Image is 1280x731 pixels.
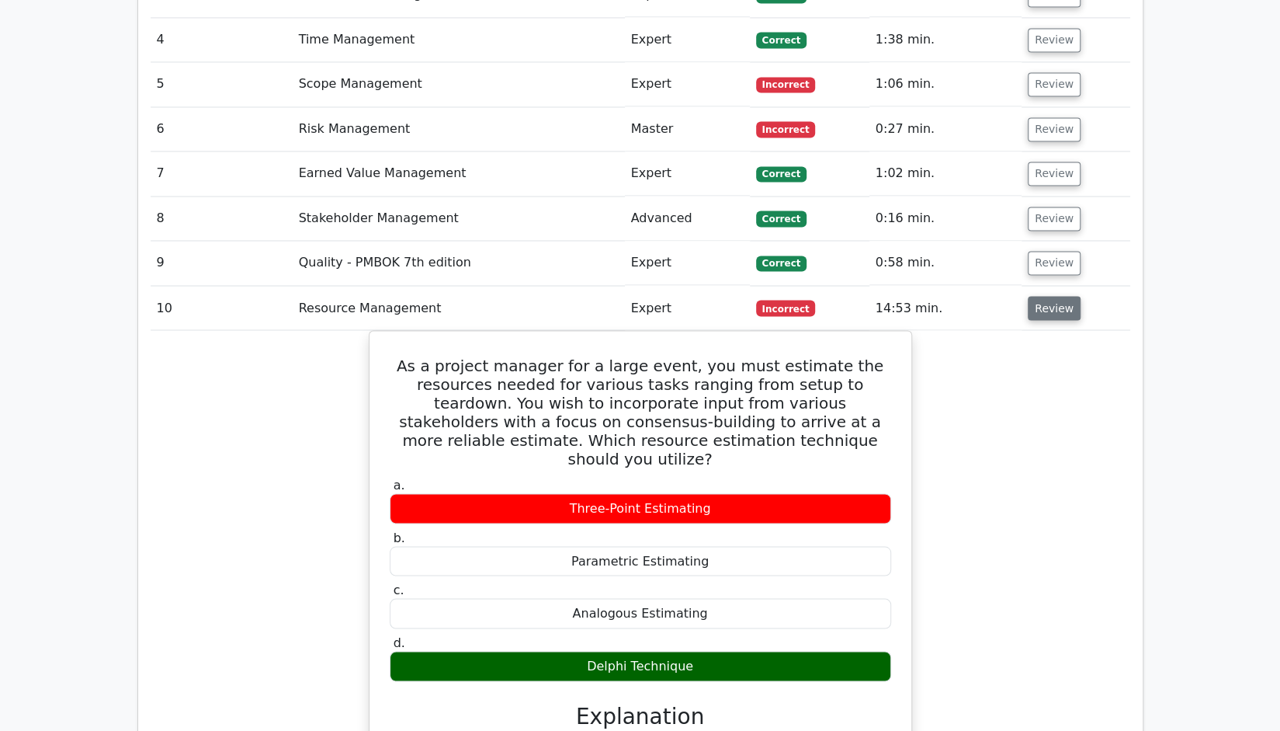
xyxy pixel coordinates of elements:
td: Expert [625,62,750,106]
span: Correct [756,32,807,47]
td: Expert [625,18,750,62]
td: 1:06 min. [869,62,1022,106]
td: 14:53 min. [869,286,1022,330]
div: Delphi Technique [390,651,891,681]
td: Expert [625,241,750,285]
h5: As a project manager for a large event, you must estimate the resources needed for various tasks ... [388,356,893,468]
td: Resource Management [293,286,625,330]
td: 1:38 min. [869,18,1022,62]
button: Review [1028,207,1081,231]
td: 4 [151,18,293,62]
td: 5 [151,62,293,106]
span: Incorrect [756,300,816,315]
td: 8 [151,197,293,241]
button: Review [1028,251,1081,275]
td: Time Management [293,18,625,62]
button: Review [1028,162,1081,186]
td: Quality - PMBOK 7th edition [293,241,625,285]
td: Risk Management [293,107,625,151]
button: Review [1028,296,1081,320]
td: 0:27 min. [869,107,1022,151]
td: 7 [151,151,293,196]
span: a. [394,477,405,492]
span: Incorrect [756,77,816,92]
button: Review [1028,72,1081,96]
div: Three-Point Estimating [390,493,891,524]
span: d. [394,635,405,649]
td: 9 [151,241,293,285]
td: 1:02 min. [869,151,1022,196]
span: Correct [756,211,807,226]
div: Parametric Estimating [390,546,891,576]
td: 10 [151,286,293,330]
td: Stakeholder Management [293,197,625,241]
td: 0:16 min. [869,197,1022,241]
td: 6 [151,107,293,151]
span: c. [394,582,404,597]
button: Review [1028,117,1081,141]
span: b. [394,530,405,545]
td: Master [625,107,750,151]
td: Earned Value Management [293,151,625,196]
td: 0:58 min. [869,241,1022,285]
h3: Explanation [399,703,882,729]
td: Advanced [625,197,750,241]
td: Expert [625,151,750,196]
span: Correct [756,256,807,271]
div: Analogous Estimating [390,598,891,628]
button: Review [1028,28,1081,52]
td: Expert [625,286,750,330]
span: Correct [756,166,807,182]
span: Incorrect [756,121,816,137]
td: Scope Management [293,62,625,106]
